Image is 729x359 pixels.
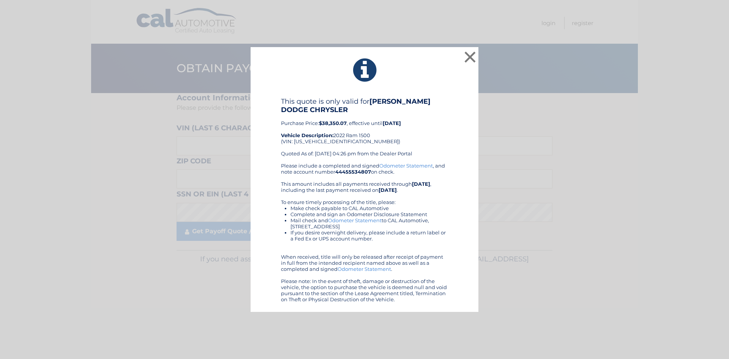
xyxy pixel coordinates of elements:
[281,97,448,114] h4: This quote is only valid for
[379,187,397,193] b: [DATE]
[281,97,431,114] b: [PERSON_NAME] DODGE CHRYSLER
[281,163,448,302] div: Please include a completed and signed , and note account number on check. This amount includes al...
[290,217,448,229] li: Mail check and to CAL Automotive, [STREET_ADDRESS]
[290,205,448,211] li: Make check payable to CAL Automotive
[319,120,347,126] b: $38,350.07
[290,211,448,217] li: Complete and sign an Odometer Disclosure Statement
[290,229,448,242] li: If you desire overnight delivery, please include a return label or a Fed Ex or UPS account number.
[412,181,430,187] b: [DATE]
[281,132,333,138] strong: Vehicle Description:
[383,120,401,126] b: [DATE]
[462,49,478,65] button: ×
[338,266,391,272] a: Odometer Statement
[281,97,448,163] div: Purchase Price: , effective until 2022 Ram 1500 (VIN: [US_VEHICLE_IDENTIFICATION_NUMBER]) Quoted ...
[328,217,382,223] a: Odometer Statement
[335,169,371,175] b: 44455534807
[379,163,433,169] a: Odometer Statement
